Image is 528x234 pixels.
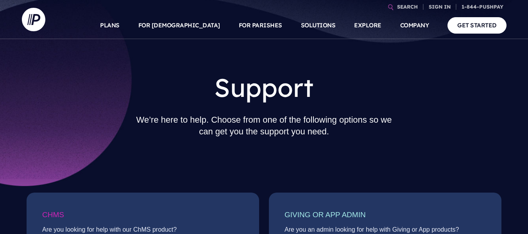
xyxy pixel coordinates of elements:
a: SOLUTIONS [301,12,336,39]
a: FOR PARISHES [239,12,282,39]
h3: ChMS [42,208,243,225]
a: FOR [DEMOGRAPHIC_DATA] [138,12,220,39]
h1: Support [129,67,399,108]
a: EXPLORE [354,12,381,39]
h3: Giving or App Admin [285,208,486,225]
a: COMPANY [400,12,429,39]
a: PLANS [100,12,120,39]
h2: We’re here to help. Choose from one of the following options so we can get you the support you need. [129,108,399,144]
a: GET STARTED [447,17,507,33]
